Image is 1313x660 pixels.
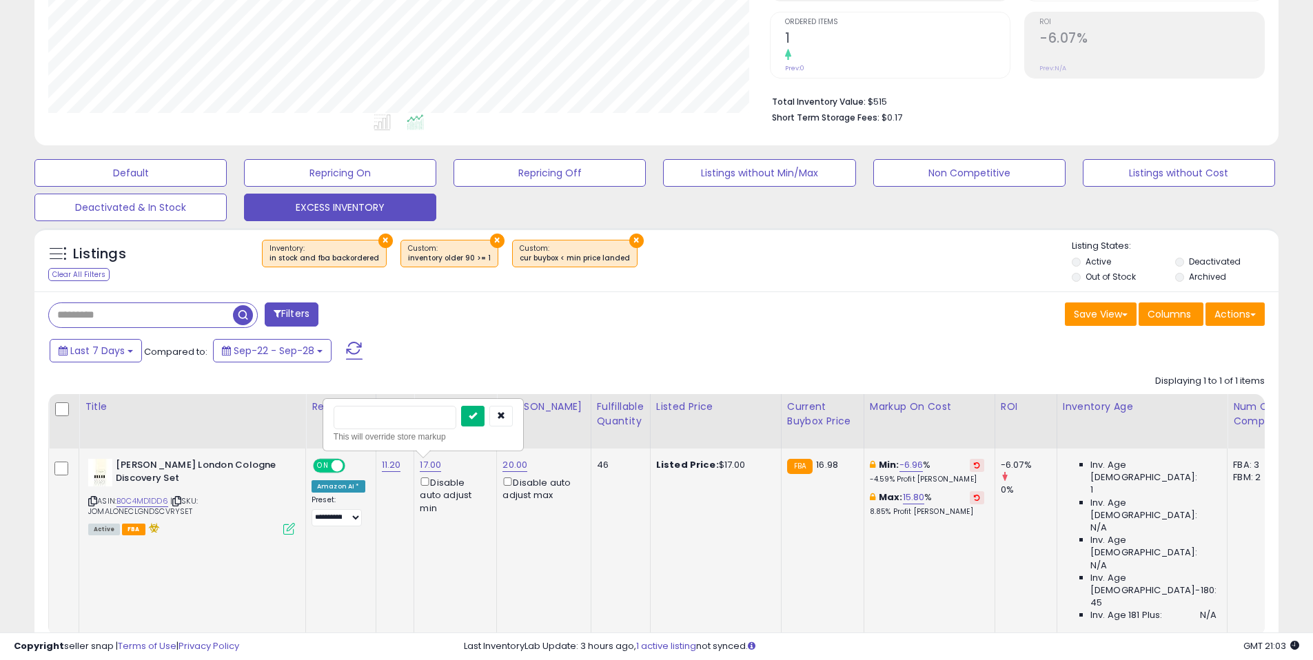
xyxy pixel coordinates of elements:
div: 46 [597,459,640,471]
img: 41-5Io2TXtL._SL40_.jpg [88,459,112,486]
span: Compared to: [144,345,207,358]
a: 1 active listing [636,639,696,652]
div: Preset: [312,495,365,526]
div: in stock and fba backordered [269,254,379,263]
span: Last 7 Days [70,344,125,358]
div: $17.00 [656,459,771,471]
p: 8.85% Profit [PERSON_NAME] [870,507,984,517]
small: Prev: N/A [1039,64,1066,72]
div: FBA: 3 [1233,459,1279,471]
span: Ordered Items [785,19,1010,26]
a: B0C4MD1DD6 [116,495,168,507]
span: OFF [343,460,365,472]
div: [PERSON_NAME] [502,400,584,414]
span: N/A [1090,522,1107,534]
span: Custom: [520,243,630,264]
button: × [490,234,505,248]
li: $515 [772,92,1254,109]
label: Out of Stock [1086,271,1136,282]
button: Sep-22 - Sep-28 [213,339,332,362]
div: Disable auto adjust min [420,475,486,515]
p: -4.59% Profit [PERSON_NAME] [870,475,984,484]
span: Inv. Age [DEMOGRAPHIC_DATA]: [1090,459,1217,484]
a: 20.00 [502,458,527,472]
div: Inventory Age [1063,400,1221,414]
button: Listings without Cost [1083,159,1275,187]
th: The percentage added to the cost of goods (COGS) that forms the calculator for Min & Max prices. [864,394,995,448]
span: $0.17 [882,111,902,124]
div: Last InventoryLab Update: 3 hours ago, not synced. [464,640,1299,653]
a: Privacy Policy [179,639,239,652]
small: FBA [787,459,813,474]
span: FBA [122,524,145,535]
span: Inv. Age [DEMOGRAPHIC_DATA]: [1090,534,1217,559]
a: -6.96 [899,458,924,472]
span: 1 [1090,484,1093,496]
span: Inv. Age [DEMOGRAPHIC_DATA]: [1090,497,1217,522]
span: Inv. Age 181 Plus: [1090,609,1163,621]
div: Repricing [312,400,370,414]
button: Default [34,159,227,187]
div: cur buybox < min price landed [520,254,630,263]
button: Filters [265,302,318,327]
h5: Listings [73,245,126,264]
button: Listings without Min/Max [663,159,855,187]
h2: 1 [785,30,1010,49]
button: Save View [1065,302,1137,326]
div: -6.07% [1001,459,1057,471]
button: EXCESS INVENTORY [244,194,436,221]
button: Non Competitive [873,159,1066,187]
div: Markup on Cost [870,400,989,414]
div: Title [85,400,300,414]
label: Active [1086,256,1111,267]
span: Inv. Age [DEMOGRAPHIC_DATA]-180: [1090,572,1217,597]
span: Sep-22 - Sep-28 [234,344,314,358]
div: seller snap | | [14,640,239,653]
a: 17.00 [420,458,441,472]
div: Fulfillable Quantity [597,400,644,429]
h2: -6.07% [1039,30,1264,49]
button: Columns [1139,302,1203,326]
span: ON [314,460,332,472]
button: Actions [1205,302,1265,326]
span: Inventory : [269,243,379,264]
div: 0% [1001,484,1057,496]
span: | SKU: JOMALONECLGNDSCVRYSET [88,495,198,516]
button: Repricing On [244,159,436,187]
div: FBM: 2 [1233,471,1279,484]
i: hazardous material [145,523,160,533]
div: ROI [1001,400,1051,414]
div: Listed Price [656,400,775,414]
button: Deactivated & In Stock [34,194,227,221]
b: [PERSON_NAME] London Cologne Discovery Set [116,459,283,488]
a: 15.80 [903,491,925,504]
strong: Copyright [14,639,64,652]
div: inventory older 90 >= 1 [408,254,491,263]
div: Current Buybox Price [787,400,858,429]
span: ROI [1039,19,1264,26]
div: Disable auto adjust max [502,475,580,502]
a: Terms of Use [118,639,176,652]
button: Repricing Off [454,159,646,187]
div: Amazon AI * [312,480,365,493]
div: Clear All Filters [48,268,110,281]
span: N/A [1090,559,1107,572]
span: 2025-10-6 21:03 GMT [1243,639,1299,652]
small: Prev: 0 [785,64,804,72]
b: Short Term Storage Fees: [772,112,879,123]
a: 11.20 [382,458,401,472]
label: Archived [1189,271,1226,282]
label: Deactivated [1189,256,1241,267]
p: Listing States: [1072,240,1279,253]
span: Columns [1148,307,1191,321]
button: Last 7 Days [50,339,142,362]
div: Num of Comp. [1233,400,1283,429]
div: % [870,491,984,517]
div: % [870,459,984,484]
b: Min: [879,458,899,471]
span: All listings currently available for purchase on Amazon [88,524,120,535]
div: Displaying 1 to 1 of 1 items [1155,375,1265,388]
span: 45 [1090,597,1102,609]
div: This will override store markup [334,430,513,444]
b: Total Inventory Value: [772,96,866,107]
